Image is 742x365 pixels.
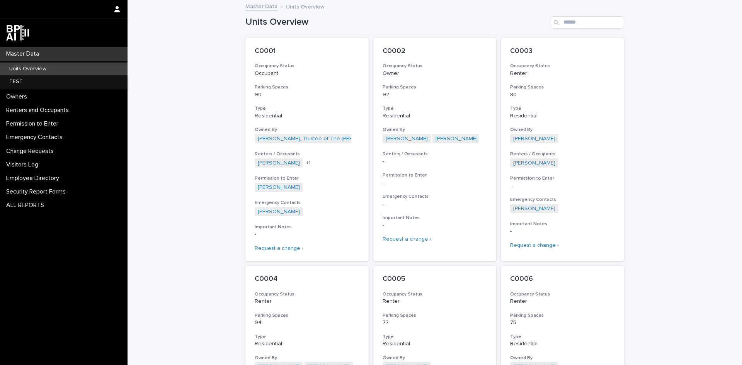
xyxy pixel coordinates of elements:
[373,38,497,261] a: C0002Occupancy StatusOwnerParking Spaces92TypeResidentialOwned By[PERSON_NAME] [PERSON_NAME] Rent...
[510,47,615,56] p: C0003
[245,17,548,28] h1: Units Overview
[510,63,615,69] h3: Occupancy Status
[383,312,487,319] h3: Parking Spaces
[255,224,359,230] h3: Important Notes
[258,184,300,191] a: [PERSON_NAME]
[255,291,359,297] h3: Occupancy Status
[258,209,300,215] a: [PERSON_NAME]
[510,355,615,361] h3: Owned By
[255,200,359,206] h3: Emergency Contacts
[436,136,478,142] a: [PERSON_NAME]
[383,127,487,133] h3: Owned By
[3,66,53,72] p: Units Overview
[383,70,487,77] p: Owner
[383,355,487,361] h3: Owned By
[6,25,29,41] img: dwgmcNfxSF6WIOOXiGgu
[383,151,487,157] h3: Renters / Occupants
[383,84,487,90] h3: Parking Spaces
[383,341,487,347] p: Residential
[510,113,615,119] p: Residential
[258,136,459,142] a: [PERSON_NAME], Trustee of The [PERSON_NAME] Revocable Trust dated [DATE]
[510,228,615,235] p: -
[383,319,487,326] p: 77
[383,298,487,305] p: Renter
[510,92,615,98] p: 80
[510,334,615,340] h3: Type
[510,221,615,227] h3: Important Notes
[383,158,487,165] p: -
[255,151,359,157] h3: Renters / Occupants
[510,275,615,284] p: C0006
[383,105,487,112] h3: Type
[255,246,303,251] a: Request a change ›
[383,63,487,69] h3: Occupancy Status
[383,291,487,297] h3: Occupancy Status
[255,298,359,305] p: Renter
[510,341,615,347] p: Residential
[255,70,359,77] p: Occupant
[510,243,559,248] a: Request a change ›
[3,78,29,85] p: TEST
[255,355,359,361] h3: Owned By
[255,319,359,326] p: 94
[386,136,428,142] a: [PERSON_NAME]
[255,127,359,133] h3: Owned By
[510,84,615,90] h3: Parking Spaces
[383,222,487,229] p: -
[3,188,72,195] p: Security Report Forms
[510,151,615,157] h3: Renters / Occupants
[383,172,487,178] h3: Permission to Enter
[3,50,45,58] p: Master Data
[306,161,310,165] span: + 1
[255,231,359,238] p: -
[383,215,487,221] h3: Important Notes
[383,194,487,200] h3: Emergency Contacts
[510,291,615,297] h3: Occupancy Status
[383,334,487,340] h3: Type
[255,47,359,56] p: C0001
[3,107,75,114] p: Renters and Occupants
[383,180,487,186] p: -
[510,175,615,182] h3: Permission to Enter
[383,236,431,242] a: Request a change ›
[255,275,359,284] p: C0004
[255,175,359,182] h3: Permission to Enter
[255,92,359,98] p: 90
[255,334,359,340] h3: Type
[510,298,615,305] p: Renter
[255,105,359,112] h3: Type
[510,312,615,319] h3: Parking Spaces
[3,175,65,182] p: Employee Directory
[255,63,359,69] h3: Occupancy Status
[286,2,325,10] p: Units Overview
[245,2,277,10] a: Master Data
[510,197,615,203] h3: Emergency Contacts
[3,120,65,127] p: Permission to Enter
[258,160,300,166] a: [PERSON_NAME]
[510,105,615,112] h3: Type
[510,183,615,189] p: -
[255,341,359,347] p: Residential
[383,201,487,207] p: -
[501,38,624,261] a: C0003Occupancy StatusRenterParking Spaces80TypeResidentialOwned By[PERSON_NAME] Renters / Occupan...
[255,312,359,319] h3: Parking Spaces
[383,47,487,56] p: C0002
[510,127,615,133] h3: Owned By
[3,202,50,209] p: ALL REPORTS
[510,319,615,326] p: 75
[3,93,33,100] p: Owners
[551,16,624,29] input: Search
[510,70,615,77] p: Renter
[255,84,359,90] h3: Parking Spaces
[513,136,555,142] a: [PERSON_NAME]
[255,113,359,119] p: Residential
[3,161,44,168] p: Visitors Log
[245,38,369,261] a: C0001Occupancy StatusOccupantParking Spaces90TypeResidentialOwned By[PERSON_NAME], Trustee of The...
[513,160,555,166] a: [PERSON_NAME]
[383,92,487,98] p: 92
[3,148,60,155] p: Change Requests
[3,134,69,141] p: Emergency Contacts
[513,205,555,212] a: [PERSON_NAME]
[383,113,487,119] p: Residential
